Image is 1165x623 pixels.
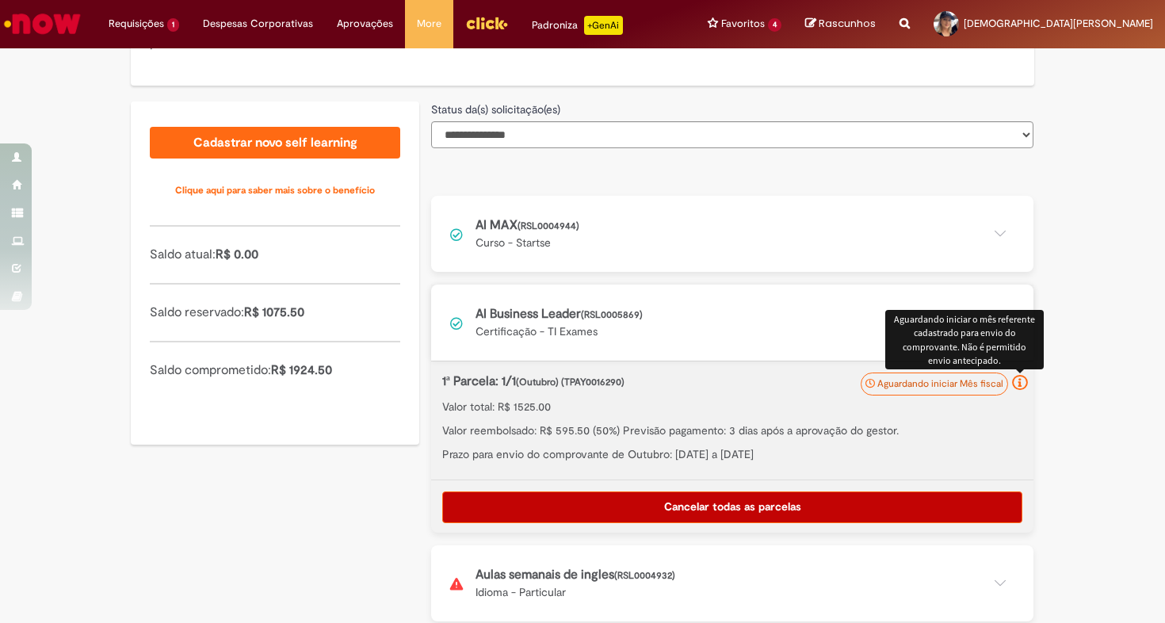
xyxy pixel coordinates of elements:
[877,377,1003,390] span: Aguardando iniciar Mês fiscal
[109,16,164,32] span: Requisições
[150,304,400,322] p: Saldo reservado:
[150,361,400,380] p: Saldo comprometido:
[442,491,1022,523] button: Cancelar todas as parcelas
[442,373,939,391] p: 1ª Parcela: 1/1
[2,8,83,40] img: ServiceNow
[417,16,441,32] span: More
[203,16,313,32] span: Despesas Corporativas
[721,16,765,32] span: Favoritos
[584,16,623,35] p: +GenAi
[442,399,1022,415] p: Valor total: R$ 1525.00
[431,101,560,117] label: Status da(s) solicitação(es)
[805,17,876,32] a: Rascunhos
[819,16,876,31] span: Rascunhos
[150,127,400,159] a: Cadastrar novo self learning
[442,446,1022,462] p: Prazo para envio do comprovante de Outubro: [DATE] a [DATE]
[167,18,179,32] span: 1
[532,16,623,35] div: Padroniza
[768,18,781,32] span: 4
[244,304,304,320] span: R$ 1075.50
[337,16,393,32] span: Aprovações
[964,17,1153,30] span: [DEMOGRAPHIC_DATA][PERSON_NAME]
[885,310,1044,369] div: Aguardando iniciar o mês referente cadastrado para envio do comprovante. Não é permitido envio an...
[442,422,1022,438] p: Valor reembolsado: R$ 595.50 (50%) Previsão pagamento: 3 dias após a aprovação do gestor.
[465,11,508,35] img: click_logo_yellow_360x200.png
[216,247,258,262] span: R$ 0.00
[150,246,400,264] p: Saldo atual:
[516,376,625,388] span: (Outubro) (TPAY0016290)
[150,174,400,206] a: Clique aqui para saber mais sobre o benefício
[271,362,332,378] span: R$ 1924.50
